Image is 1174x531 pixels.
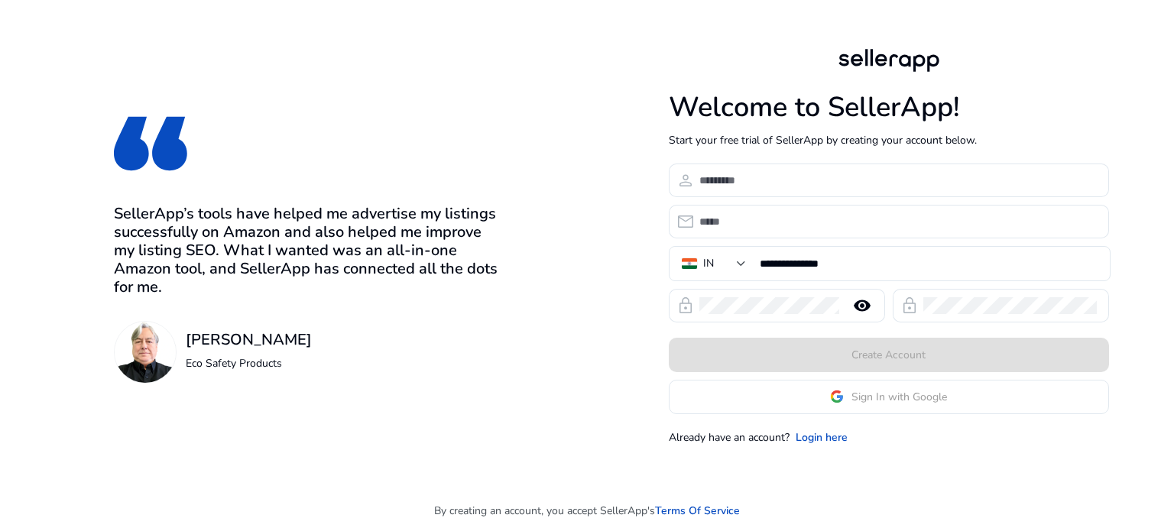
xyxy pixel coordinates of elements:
mat-icon: remove_red_eye [844,296,880,315]
span: person [676,171,695,189]
a: Terms Of Service [655,503,740,519]
h3: SellerApp’s tools have helped me advertise my listings successfully on Amazon and also helped me ... [114,205,505,296]
span: lock [676,296,695,315]
span: email [676,212,695,231]
h1: Welcome to SellerApp! [669,91,1109,124]
h3: [PERSON_NAME] [186,331,312,349]
p: Start your free trial of SellerApp by creating your account below. [669,132,1109,148]
p: Eco Safety Products [186,355,312,371]
p: Already have an account? [669,429,790,445]
a: Login here [796,429,848,445]
span: lock [900,296,919,315]
div: IN [703,255,714,272]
